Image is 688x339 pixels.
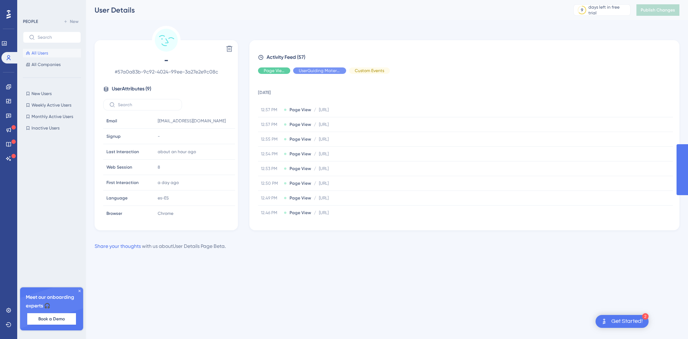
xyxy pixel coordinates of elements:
span: Inactive Users [32,125,59,131]
span: Weekly Active Users [32,102,71,108]
span: Page View [290,107,311,113]
button: Weekly Active Users [23,101,81,109]
span: 12.53 PM [261,166,281,171]
span: Custom Events [355,68,384,74]
button: All Users [23,49,81,57]
span: 12.50 PM [261,180,281,186]
div: 2 [642,313,649,320]
span: [URL] [319,166,329,171]
a: Share your thoughts [95,243,141,249]
span: 12.54 PM [261,151,281,157]
span: Activity Feed (57) [267,53,305,62]
span: Email [106,118,117,124]
span: Page View [264,68,285,74]
span: [EMAIL_ADDRESS][DOMAIN_NAME] [158,118,226,124]
span: Browser [106,211,122,216]
button: New [61,17,81,26]
iframe: UserGuiding AI Assistant Launcher [658,311,679,332]
span: 12.57 PM [261,122,281,127]
span: Chrome [158,211,173,216]
span: 12.49 PM [261,195,281,201]
span: All Companies [32,62,61,67]
span: All Users [32,50,48,56]
div: PEOPLE [23,19,38,24]
span: - [158,133,160,139]
span: User Attributes ( 9 ) [112,85,151,93]
img: launcher-image-alternative-text [600,317,608,326]
span: Language [106,195,128,201]
button: New Users [23,89,81,98]
input: Search [118,102,176,107]
span: 8 [158,164,160,170]
span: Signup [106,133,121,139]
span: / [314,210,316,216]
span: / [314,136,316,142]
span: Page View [290,136,311,142]
span: / [314,166,316,171]
span: / [314,122,316,127]
span: Book a Demo [38,316,65,322]
span: - [103,55,229,66]
span: [URL] [319,122,329,127]
button: Monthly Active Users [23,112,81,121]
span: 12.46 PM [261,210,281,216]
span: [URL] [319,180,329,186]
span: # 57a0a83b-9c92-4024-99ee-3a27e2e9c08c [103,67,229,76]
div: Get Started! [611,317,643,325]
span: UserGuiding Material [299,68,340,74]
span: Page View [290,195,311,201]
time: about an hour ago [158,149,196,154]
div: with us about User Details Page Beta . [95,242,226,250]
span: [URL] [319,210,329,216]
span: 12.55 PM [261,136,281,142]
span: / [314,107,316,113]
span: [URL] [319,107,329,113]
button: Publish Changes [636,4,679,16]
span: Web Session [106,164,132,170]
span: First Interaction [106,180,139,185]
input: Search [38,35,75,40]
span: New Users [32,91,52,96]
span: Page View [290,180,311,186]
span: 12.57 PM [261,107,281,113]
div: Open Get Started! checklist, remaining modules: 2 [596,315,649,328]
span: New [70,19,78,24]
span: Monthly Active Users [32,114,73,119]
div: days left in free trial [588,4,628,16]
span: Meet our onboarding experts 🎧 [26,293,77,310]
span: / [314,151,316,157]
div: User Details [95,5,555,15]
div: 9 [581,7,583,13]
span: / [314,180,316,186]
span: Page View [290,210,311,216]
span: Publish Changes [641,7,675,13]
button: Inactive Users [23,124,81,132]
button: All Companies [23,60,81,69]
span: Page View [290,166,311,171]
span: Page View [290,122,311,127]
span: / [314,195,316,201]
span: [URL] [319,136,329,142]
span: [URL] [319,151,329,157]
button: Book a Demo [27,313,76,325]
span: [URL] [319,195,329,201]
span: Last Interaction [106,149,139,155]
td: [DATE] [258,80,673,103]
span: es-ES [158,195,169,201]
span: Page View [290,151,311,157]
time: a day ago [158,180,179,185]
